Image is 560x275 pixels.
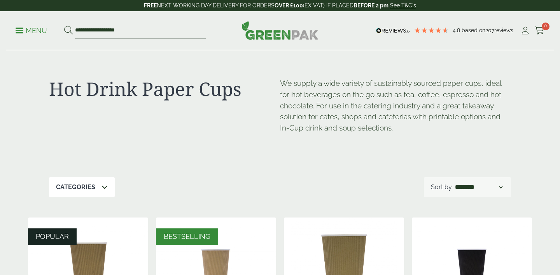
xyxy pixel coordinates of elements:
span: 207 [485,27,494,33]
strong: FREE [144,2,157,9]
h1: Hot Drink Paper Cups [49,78,280,100]
p: Menu [16,26,47,35]
p: Categories [56,183,95,192]
strong: BEFORE 2 pm [353,2,388,9]
strong: OVER £100 [275,2,303,9]
i: My Account [520,27,530,35]
a: 0 [535,25,544,37]
span: 0 [542,23,549,30]
p: Sort by [431,183,452,192]
p: We supply a wide variety of sustainably sourced paper cups, ideal for hot beverages on the go suc... [280,78,511,134]
img: REVIEWS.io [376,28,410,33]
span: POPULAR [36,232,69,240]
div: 4.79 Stars [414,27,449,34]
span: BESTSELLING [164,232,210,240]
span: reviews [494,27,513,33]
span: 4.8 [453,27,462,33]
span: Based on [462,27,485,33]
select: Shop order [453,183,504,192]
img: GreenPak Supplies [241,21,318,40]
a: See T&C's [390,2,416,9]
a: Menu [16,26,47,34]
i: Cart [535,27,544,35]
